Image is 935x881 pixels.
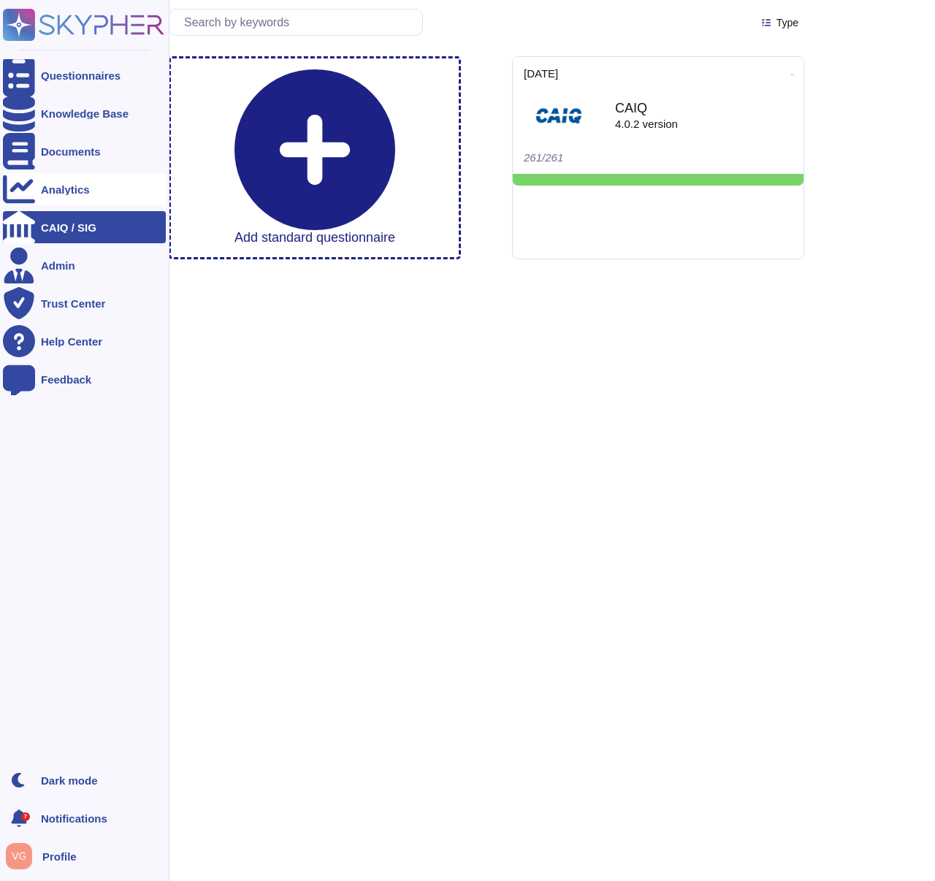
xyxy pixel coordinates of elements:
[3,59,166,91] a: Questionnaires
[3,363,166,395] a: Feedback
[41,184,90,195] div: Analytics
[177,9,422,35] input: Search by keywords
[21,812,30,821] div: 7
[41,298,105,309] div: Trust Center
[41,813,107,824] span: Notifications
[6,843,32,869] img: user
[41,374,91,385] div: Feedback
[3,287,166,319] a: Trust Center
[3,211,166,243] a: CAIQ / SIG
[524,151,563,164] span: 261/261
[41,70,121,81] div: Questionnaires
[234,230,395,246] h3: Add standard questionnaire
[615,102,678,115] div: CAIQ
[524,68,558,79] div: [DATE]
[41,146,101,157] div: Documents
[776,18,798,28] span: Type
[41,222,96,233] div: CAIQ / SIG
[615,118,678,129] div: 4.0.2 version
[41,260,75,271] div: Admin
[3,840,42,872] button: user
[41,775,98,786] div: Dark mode
[3,97,166,129] a: Knowledge Base
[41,108,129,119] div: Knowledge Base
[3,325,166,357] a: Help Center
[3,249,166,281] a: Admin
[41,336,102,347] div: Help Center
[530,101,586,130] img: SQ logo
[42,851,77,862] span: Profile
[3,135,166,167] a: Documents
[3,173,166,205] a: Analytics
